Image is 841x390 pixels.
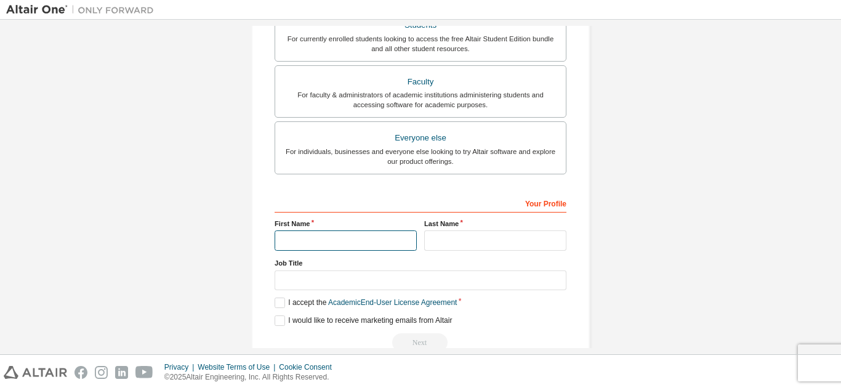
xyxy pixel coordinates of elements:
img: instagram.svg [95,366,108,379]
img: youtube.svg [135,366,153,379]
p: © 2025 Altair Engineering, Inc. All Rights Reserved. [164,372,339,383]
img: Altair One [6,4,160,16]
div: For individuals, businesses and everyone else looking to try Altair software and explore our prod... [283,147,558,166]
div: Cookie Consent [279,362,339,372]
div: Read and acccept EULA to continue [275,333,566,352]
img: altair_logo.svg [4,366,67,379]
img: linkedin.svg [115,366,128,379]
label: First Name [275,219,417,229]
a: Academic End-User License Agreement [328,298,457,307]
div: For currently enrolled students looking to access the free Altair Student Edition bundle and all ... [283,34,558,54]
label: I would like to receive marketing emails from Altair [275,315,452,326]
div: Faculty [283,73,558,91]
div: Website Terms of Use [198,362,279,372]
img: facebook.svg [74,366,87,379]
div: For faculty & administrators of academic institutions administering students and accessing softwa... [283,90,558,110]
label: Job Title [275,258,566,268]
div: Your Profile [275,193,566,213]
div: Everyone else [283,129,558,147]
label: Last Name [424,219,566,229]
label: I accept the [275,298,457,308]
div: Privacy [164,362,198,372]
